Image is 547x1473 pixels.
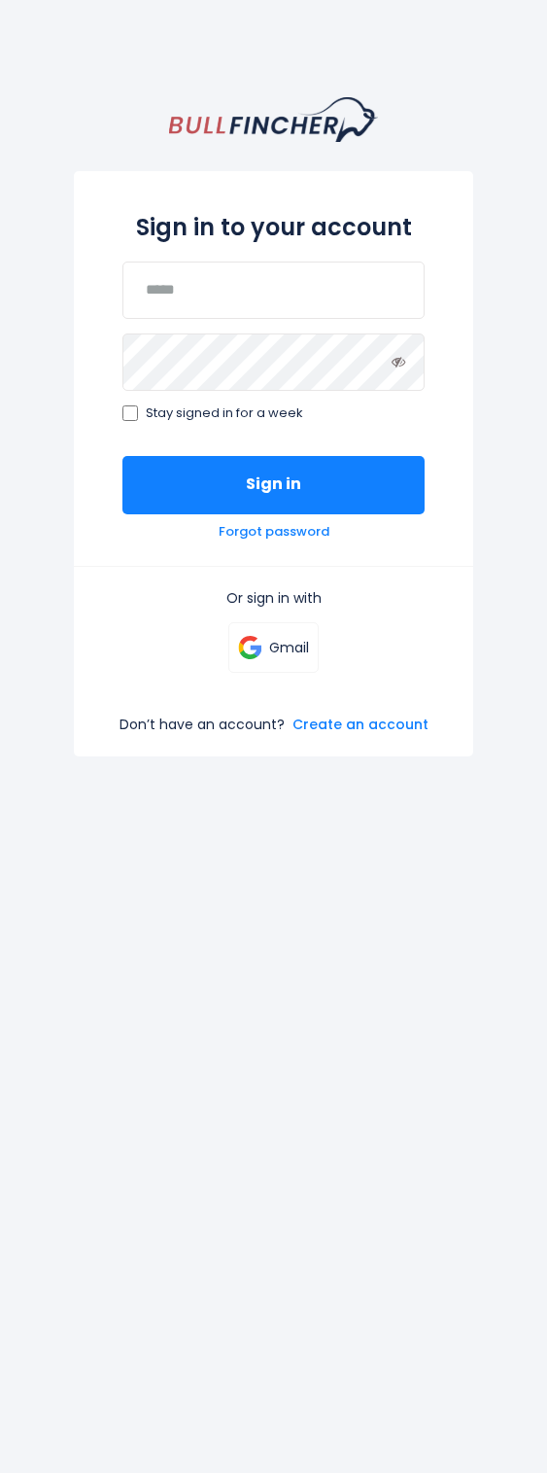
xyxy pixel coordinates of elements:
[122,214,425,242] h2: Sign in to your account
[122,405,138,421] input: Stay signed in for a week
[169,97,378,142] a: homepage
[269,639,309,656] p: Gmail
[120,716,285,733] p: Don’t have an account?
[146,405,303,422] span: Stay signed in for a week
[122,589,425,607] p: Or sign in with
[228,622,320,673] a: Gmail
[292,716,428,733] a: Create an account
[219,524,329,541] a: Forgot password
[122,456,425,514] button: Sign in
